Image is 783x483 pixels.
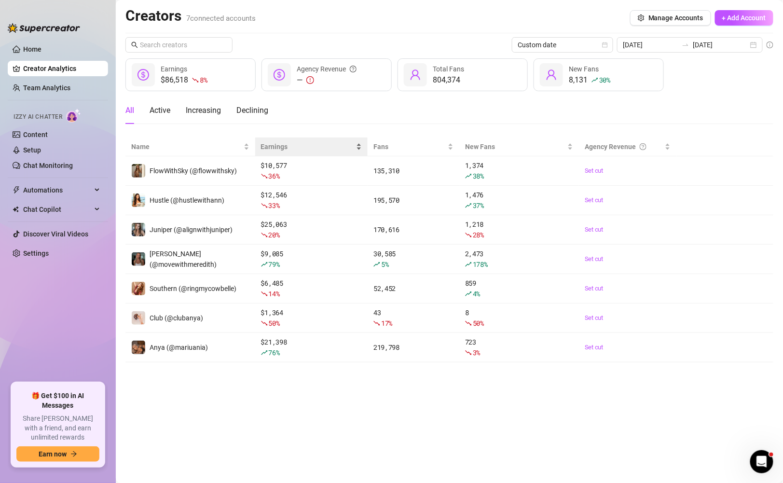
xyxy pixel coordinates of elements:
[381,318,392,328] span: 17 %
[269,260,280,269] span: 79 %
[602,42,608,48] span: calendar
[373,307,453,329] div: 43
[150,105,170,116] div: Active
[150,196,224,204] span: Hustle (@hustlewithann)
[373,320,380,327] span: fall
[274,69,285,81] span: dollar-circle
[473,289,480,298] span: 4 %
[261,202,268,209] span: fall
[192,77,199,83] span: fall
[585,141,662,152] div: Agency Revenue
[373,248,453,270] div: 30,585
[767,41,773,48] span: info-circle
[591,77,598,83] span: rise
[23,249,49,257] a: Settings
[132,252,145,266] img: Meredith (@movewithmeredith)
[261,160,362,181] div: $ 10,577
[465,320,472,327] span: fall
[132,341,145,354] img: Anya (@mariuania)
[473,201,484,210] span: 37 %
[269,201,280,210] span: 33 %
[569,65,599,73] span: New Fans
[546,69,557,81] span: user
[473,318,484,328] span: 50 %
[465,248,573,270] div: 2,473
[459,138,579,156] th: New Fans
[473,230,484,239] span: 28 %
[16,446,99,462] button: Earn nowarrow-right
[693,40,748,50] input: End date
[473,171,484,180] span: 38 %
[186,14,256,23] span: 7 connected accounts
[23,162,73,169] a: Chat Monitoring
[465,190,573,211] div: 1,476
[261,248,362,270] div: $ 9,085
[473,348,480,357] span: 3 %
[585,195,670,205] a: Set cut
[410,69,421,81] span: user
[261,290,268,297] span: fall
[132,223,145,236] img: Juniper (@alignwithjuniper)
[682,41,689,49] span: to
[131,141,242,152] span: Name
[648,14,703,22] span: Manage Accounts
[350,64,357,74] span: question-circle
[70,451,77,457] span: arrow-right
[261,232,268,238] span: fall
[13,206,19,213] img: Chat Copilot
[261,349,268,356] span: rise
[186,105,221,116] div: Increasing
[433,74,464,86] div: 804,374
[585,225,670,235] a: Set cut
[23,61,100,76] a: Creator Analytics
[131,41,138,48] span: search
[23,202,92,217] span: Chat Copilot
[465,219,573,240] div: 1,218
[465,278,573,299] div: 859
[261,173,268,179] span: fall
[722,14,766,22] span: + Add Account
[640,141,646,152] span: question-circle
[261,278,362,299] div: $ 6,485
[66,109,81,123] img: AI Chatter
[132,311,145,325] img: Club (@clubanya)
[373,166,453,176] div: 135,310
[23,84,70,92] a: Team Analytics
[518,38,607,52] span: Custom date
[23,230,88,238] a: Discover Viral Videos
[306,76,314,84] span: exclamation-circle
[150,250,217,268] span: [PERSON_NAME] (@movewithmeredith)
[137,69,149,81] span: dollar-circle
[465,290,472,297] span: rise
[269,171,280,180] span: 36 %
[465,349,472,356] span: fall
[585,313,670,323] a: Set cut
[236,105,268,116] div: Declining
[473,260,488,269] span: 178 %
[465,307,573,329] div: 8
[125,105,134,116] div: All
[682,41,689,49] span: swap-right
[381,260,388,269] span: 5 %
[373,283,453,294] div: 52,452
[261,219,362,240] div: $ 25,063
[261,261,268,268] span: rise
[630,10,711,26] button: Manage Accounts
[13,186,20,194] span: thunderbolt
[125,138,255,156] th: Name
[16,391,99,410] span: 🎁 Get $100 in AI Messages
[569,74,610,86] div: 8,131
[585,254,670,264] a: Set cut
[125,7,256,25] h2: Creators
[23,182,92,198] span: Automations
[150,314,203,322] span: Club (@clubanya)
[269,230,280,239] span: 20 %
[297,64,357,74] div: Agency Revenue
[161,74,207,86] div: $86,518
[39,450,67,458] span: Earn now
[261,337,362,358] div: $ 21,398
[585,343,670,352] a: Set cut
[150,344,208,351] span: Anya (@mariuania)
[465,261,472,268] span: rise
[14,112,62,122] span: Izzy AI Chatter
